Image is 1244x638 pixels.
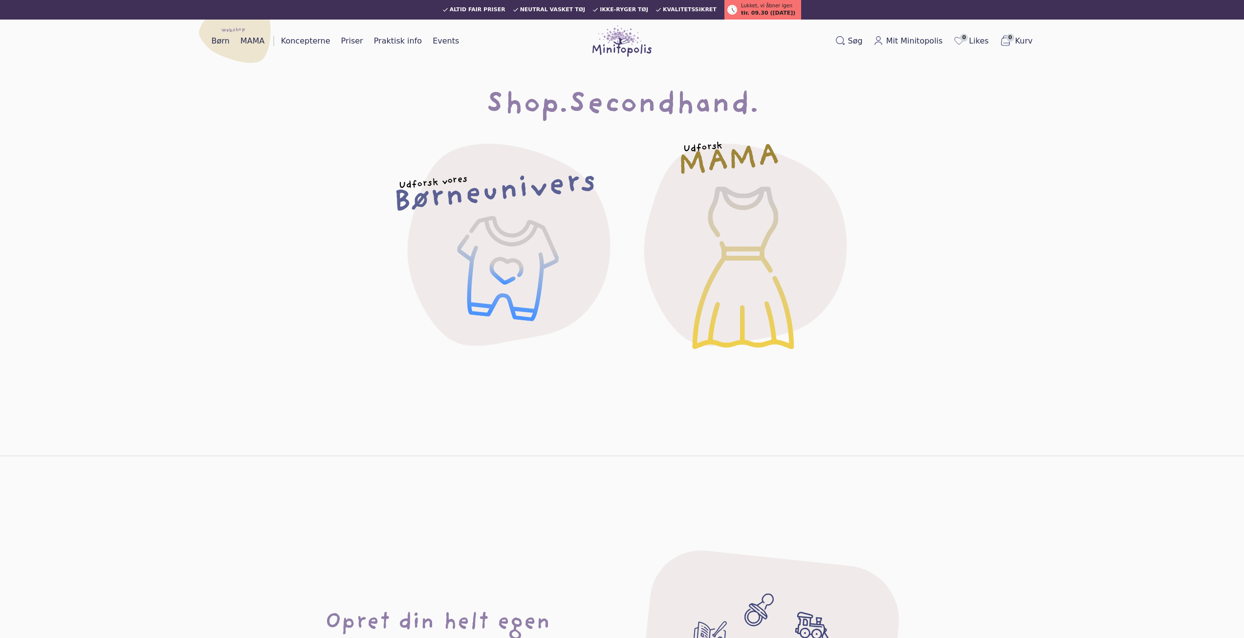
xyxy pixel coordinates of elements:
span: Søg [848,35,863,47]
a: Events [429,33,463,49]
span: Kvalitetssikret [663,7,717,13]
a: Koncepterne [277,33,334,49]
h2: MAMA [676,147,779,177]
a: MAMA [237,33,269,49]
a: Praktisk info [370,33,426,49]
span: 0 [1006,34,1014,42]
a: Priser [337,33,367,49]
button: Søg [831,33,867,49]
a: UdforskMAMA [606,109,875,378]
span: 0 [960,34,968,42]
h2: Børneunivers [392,173,597,213]
a: 0Likes [949,33,992,49]
span: Kurv [1015,35,1033,47]
button: 0Kurv [996,33,1037,49]
a: Udforsk voresBørneunivers [370,109,638,378]
img: Minitopolis logo [592,25,652,57]
span: Secondhand. [568,83,759,129]
span: Likes [969,35,988,47]
span: Mit Minitopolis [886,35,943,47]
span: tir. 09.30 ([DATE]) [741,9,795,18]
span: Shop. [485,83,568,129]
a: Mit Minitopolis [870,33,947,49]
a: Børn [208,33,234,49]
span: Lukket, vi åbner igen [741,2,792,9]
span: Ikke-ryger tøj [600,7,648,13]
span: Neutral vasket tøj [520,7,586,13]
span: Altid fair priser [450,7,505,13]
